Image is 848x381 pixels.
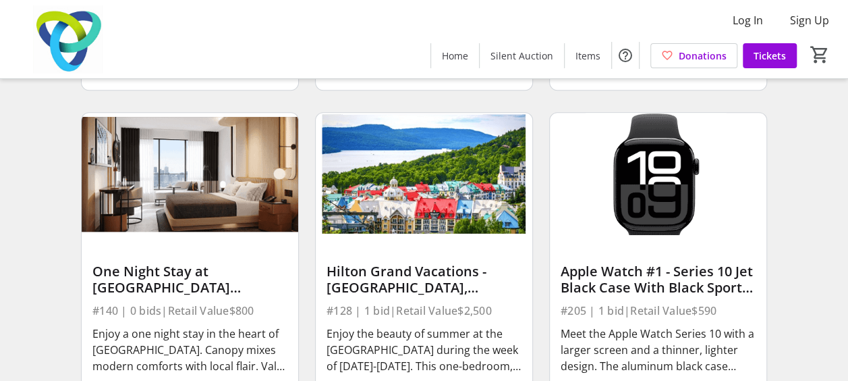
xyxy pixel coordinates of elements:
[92,326,287,374] div: Enjoy a one night stay in the heart of [GEOGRAPHIC_DATA]. Canopy mixes modern comforts with local...
[92,301,287,320] div: #140 | 0 bids | Retail Value $800
[561,326,756,374] div: Meet the Apple Watch Series 10 with a larger screen and a thinner, lighter design. The aluminum b...
[8,5,128,73] img: Trillium Health Partners Foundation's Logo
[480,43,564,68] a: Silent Auction
[733,12,763,28] span: Log In
[561,301,756,320] div: #205 | 1 bid | Retail Value $590
[316,113,532,235] img: Hilton Grand Vacations - Mount Tremblant, Quebec August 14-21, 2026
[431,43,479,68] a: Home
[327,326,521,374] div: Enjoy the beauty of summer at the [GEOGRAPHIC_DATA] during the week of [DATE]-[DATE]. This one-be...
[790,12,829,28] span: Sign Up
[327,263,521,296] div: Hilton Grand Vacations - [GEOGRAPHIC_DATA], [GEOGRAPHIC_DATA] [DATE]-[DATE]
[82,113,298,235] img: One Night Stay at Canopy Yorkville
[679,49,727,63] span: Donations
[327,301,521,320] div: #128 | 1 bid | Retail Value $2,500
[442,49,468,63] span: Home
[754,49,786,63] span: Tickets
[565,43,611,68] a: Items
[575,49,600,63] span: Items
[650,43,737,68] a: Donations
[561,263,756,296] div: Apple Watch #1 - Series 10 Jet Black Case With Black Sport Band Size M/L
[779,9,840,31] button: Sign Up
[743,43,797,68] a: Tickets
[808,43,832,67] button: Cart
[612,42,639,69] button: Help
[490,49,553,63] span: Silent Auction
[722,9,774,31] button: Log In
[550,113,766,235] img: Apple Watch #1 - Series 10 Jet Black Case With Black Sport Band Size M/L
[92,263,287,296] div: One Night Stay at [GEOGRAPHIC_DATA] [GEOGRAPHIC_DATA]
